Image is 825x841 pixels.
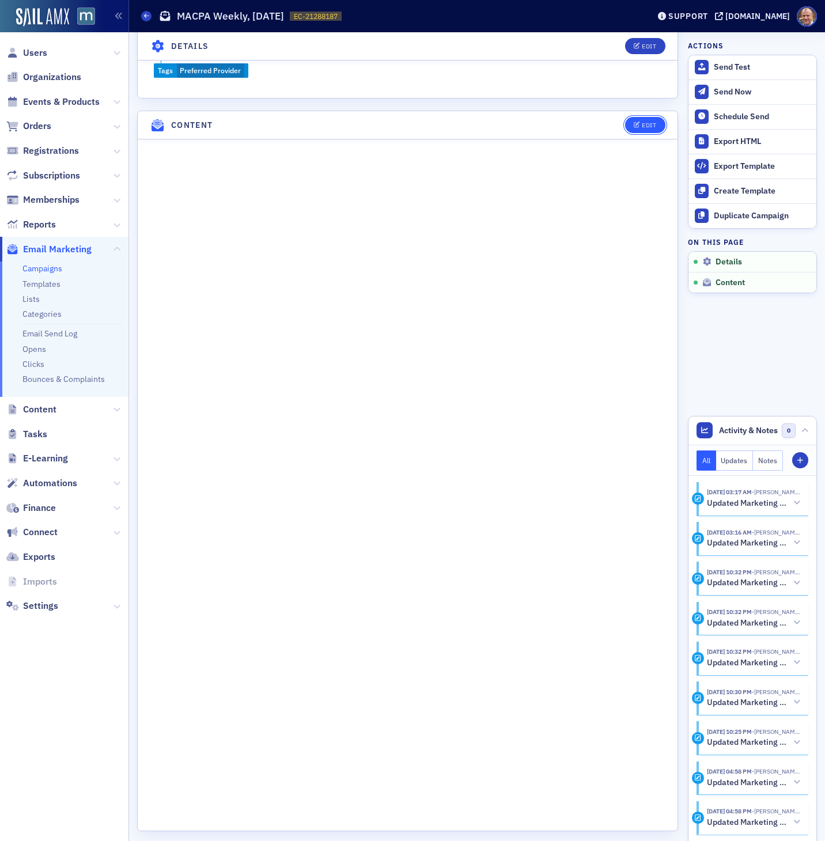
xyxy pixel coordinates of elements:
[714,211,811,221] div: Duplicate Campaign
[752,728,800,736] span: Bill Sheridan
[707,568,752,576] time: 8/28/2025 10:32 PM
[6,71,81,84] a: Organizations
[719,425,778,437] span: Activity & Notes
[707,498,789,509] h5: Updated Marketing platform email campaign: MACPA Weekly, [DATE]
[23,145,79,157] span: Registrations
[6,243,92,256] a: Email Marketing
[714,186,811,196] div: Create Template
[752,528,800,536] span: Bill Sheridan
[782,423,796,438] span: 0
[171,119,213,131] h4: Content
[625,117,665,133] button: Edit
[716,450,754,471] button: Updates
[688,179,816,203] a: Create Template
[707,778,789,788] h5: Updated Marketing platform email campaign: MACPA Weekly, [DATE]
[6,218,56,231] a: Reports
[688,237,817,247] h4: On this page
[22,309,62,319] a: Categories
[714,112,811,122] div: Schedule Send
[23,218,56,231] span: Reports
[23,71,81,84] span: Organizations
[22,279,60,289] a: Templates
[714,137,811,147] div: Export HTML
[688,79,816,104] button: Send Now
[688,203,816,228] button: Duplicate Campaign
[707,767,752,775] time: 8/28/2025 04:58 PM
[692,772,704,784] div: Activity
[23,600,58,612] span: Settings
[22,359,44,369] a: Clicks
[752,608,800,616] span: Bill Sheridan
[6,452,68,465] a: E-Learning
[697,450,716,471] button: All
[752,488,800,496] span: Bill Sheridan
[23,452,68,465] span: E-Learning
[692,692,704,704] div: Activity
[725,11,790,21] div: [DOMAIN_NAME]
[6,428,47,441] a: Tasks
[642,43,656,50] div: Edit
[6,169,80,182] a: Subscriptions
[752,807,800,815] span: Bill Sheridan
[707,497,800,509] button: Updated Marketing platform email campaign: MACPA Weekly, [DATE]
[6,551,55,563] a: Exports
[69,7,95,27] a: View Homepage
[6,575,57,588] a: Imports
[707,816,800,828] button: Updated Marketing platform email campaign: MACPA Weekly, [DATE]
[707,776,800,789] button: Updated Marketing platform email campaign: MACPA Weekly, [DATE]
[23,194,80,206] span: Memberships
[23,551,55,563] span: Exports
[668,11,708,21] div: Support
[692,493,704,505] div: Activity
[23,575,57,588] span: Imports
[625,38,665,54] button: Edit
[6,47,47,59] a: Users
[752,767,800,775] span: Bill Sheridan
[692,812,704,824] div: Activity
[707,617,800,629] button: Updated Marketing platform email campaign: MACPA Weekly, [DATE]
[692,652,704,664] div: Activity
[707,537,800,549] button: Updated Marketing platform email campaign: MACPA Weekly, [DATE]
[22,328,77,339] a: Email Send Log
[6,403,56,416] a: Content
[23,96,100,108] span: Events & Products
[715,12,794,20] button: [DOMAIN_NAME]
[707,577,800,589] button: Updated Marketing platform email campaign: MACPA Weekly, [DATE]
[714,62,811,73] div: Send Test
[23,526,58,539] span: Connect
[23,120,51,132] span: Orders
[23,169,80,182] span: Subscriptions
[688,55,816,79] button: Send Test
[707,488,752,496] time: 8/29/2025 03:17 AM
[707,658,789,668] h5: Updated Marketing platform email campaign: MACPA Weekly, [DATE]
[22,344,46,354] a: Opens
[707,807,752,815] time: 8/28/2025 04:58 PM
[23,403,56,416] span: Content
[6,600,58,612] a: Settings
[16,8,69,26] a: SailAMX
[707,657,800,669] button: Updated Marketing platform email campaign: MACPA Weekly, [DATE]
[797,6,817,26] span: Profile
[707,817,789,828] h5: Updated Marketing platform email campaign: MACPA Weekly, [DATE]
[707,538,789,548] h5: Updated Marketing platform email campaign: MACPA Weekly, [DATE]
[714,87,811,97] div: Send Now
[707,647,752,656] time: 8/28/2025 10:32 PM
[716,278,745,288] span: Content
[707,618,789,628] h5: Updated Marketing platform email campaign: MACPA Weekly, [DATE]
[752,568,800,576] span: Bill Sheridan
[6,120,51,132] a: Orders
[714,161,811,172] div: Export Template
[692,573,704,585] div: Activity
[77,7,95,25] img: SailAMX
[692,732,704,744] div: Activity
[716,257,742,267] span: Details
[6,145,79,157] a: Registrations
[752,688,800,696] span: Bill Sheridan
[692,612,704,624] div: Activity
[707,578,789,588] h5: Updated Marketing platform email campaign: MACPA Weekly, [DATE]
[6,194,80,206] a: Memberships
[692,532,704,544] div: Activity
[22,263,62,274] a: Campaigns
[23,428,47,441] span: Tasks
[707,528,752,536] time: 8/29/2025 03:16 AM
